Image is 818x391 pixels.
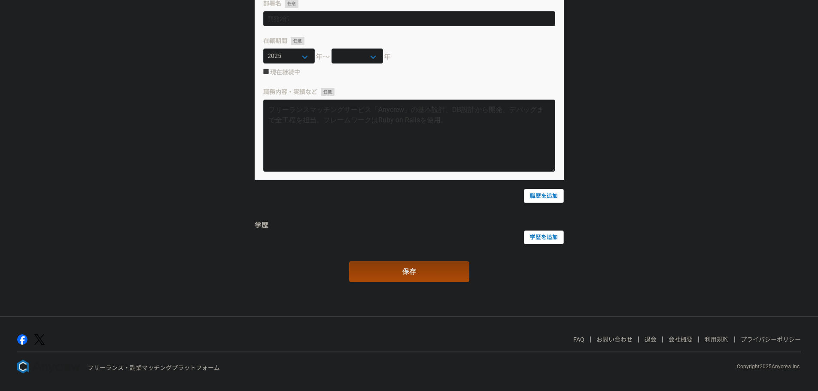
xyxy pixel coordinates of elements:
[255,220,564,230] h3: 学歴
[34,334,45,345] img: x-391a3a86.png
[263,36,555,45] label: 在籍期間
[741,336,801,343] a: プライバシーポリシー
[263,88,555,97] label: 職務内容・実績など
[88,364,220,373] p: フリーランス・副業マッチングプラットフォーム
[384,52,392,62] span: 年
[737,363,801,370] p: Copyright 2025 Anycrew inc.
[645,336,657,343] a: 退会
[705,336,729,343] a: 利用規約
[263,11,555,26] input: 開発2部
[263,69,300,76] label: 現在継続中
[524,230,564,244] a: 学歴を追加
[17,334,27,345] img: facebook-2adfd474.png
[596,336,633,343] a: お問い合わせ
[316,52,331,62] span: 年〜
[573,336,584,343] a: FAQ
[349,261,469,282] button: 保存
[669,336,693,343] a: 会社概要
[17,360,81,373] img: 8DqYSo04kwAAAAASUVORK5CYII=
[263,69,269,74] input: 現在継続中
[524,189,564,203] a: 職歴を追加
